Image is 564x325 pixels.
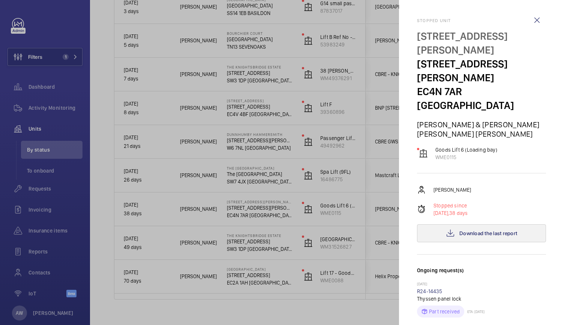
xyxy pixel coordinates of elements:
p: ETA: [DATE] [464,309,484,314]
p: [PERSON_NAME] [433,186,471,194]
span: [DATE], [433,210,449,216]
p: [DATE] [417,282,546,288]
img: elevator.svg [419,149,428,158]
p: Stopped since [433,202,468,209]
p: [STREET_ADDRESS][PERSON_NAME] [417,29,546,57]
span: Download the last report [459,230,517,236]
p: Part received [429,308,460,315]
p: 38 days [433,209,468,217]
p: EC4N 7AR [GEOGRAPHIC_DATA] [417,85,546,112]
h2: Stopped unit [417,18,546,23]
h3: Ongoing request(s) [417,267,546,282]
a: R24-14435 [417,288,442,294]
p: WME0115 [435,154,497,161]
p: Goods Lift 6 (Loading bay) [435,146,497,154]
button: Download the last report [417,224,546,242]
p: [PERSON_NAME] & [PERSON_NAME] [PERSON_NAME] [PERSON_NAME] [417,120,546,139]
p: Thyssen panel lock [417,295,546,303]
p: [STREET_ADDRESS][PERSON_NAME] [417,57,546,85]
